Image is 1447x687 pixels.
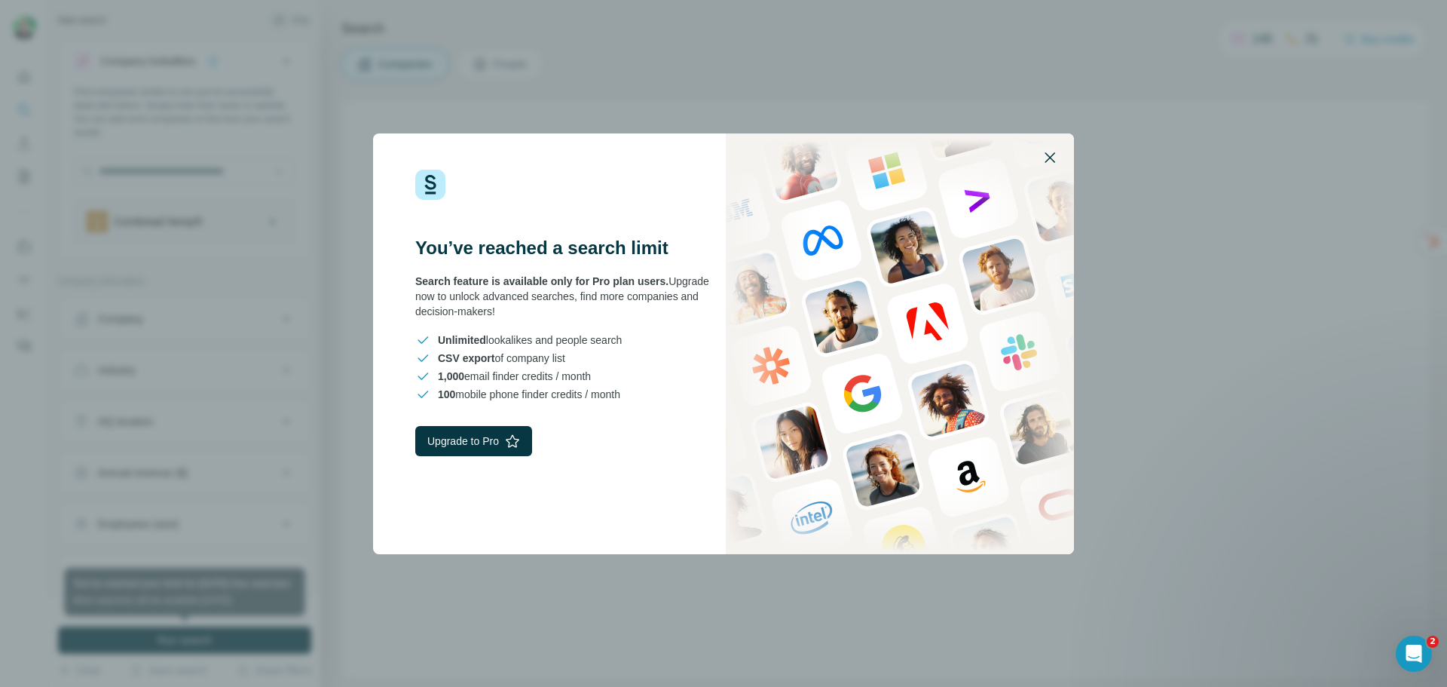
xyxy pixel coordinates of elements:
span: of company list [438,351,565,366]
span: lookalikes and people search [438,333,622,348]
span: 100 [438,388,455,400]
span: CSV export [438,352,494,364]
img: Surfe Stock Photo - showing people and technologies [726,133,1074,554]
span: Unlimited [438,334,486,346]
span: 2 [1427,636,1439,648]
span: email finder credits / month [438,369,591,384]
iframe: Intercom live chat [1396,636,1432,672]
span: Search feature is available only for Pro plan users. [415,275,668,287]
span: mobile phone finder credits / month [438,387,620,402]
span: 1,000 [438,370,464,382]
img: Surfe Logo [415,170,445,200]
h3: You’ve reached a search limit [415,236,723,260]
div: Upgrade now to unlock advanced searches, find more companies and decision-makers! [415,274,723,319]
button: Upgrade to Pro [415,426,532,456]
